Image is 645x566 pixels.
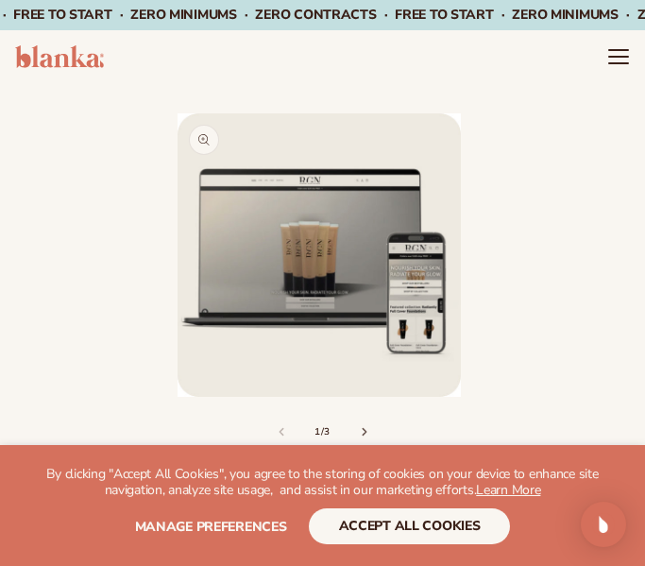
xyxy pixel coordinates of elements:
[261,411,302,453] button: Slide left
[314,424,321,440] span: 1
[324,424,331,440] span: 3
[321,424,325,440] span: /
[13,6,395,24] span: Free to start · ZERO minimums · ZERO contracts
[309,508,511,544] button: accept all cookies
[38,467,607,499] p: By clicking "Accept All Cookies", you agree to the storing of cookies on your device to enhance s...
[344,411,385,453] button: Slide right
[15,109,630,453] media-gallery: Gallery Viewer
[135,518,287,536] span: Manage preferences
[3,6,7,24] span: ·
[135,508,287,544] button: Manage preferences
[607,45,630,68] summary: Menu
[15,45,104,68] img: logo
[581,502,626,547] div: Open Intercom Messenger
[476,481,540,499] a: Learn More
[384,6,388,24] span: ·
